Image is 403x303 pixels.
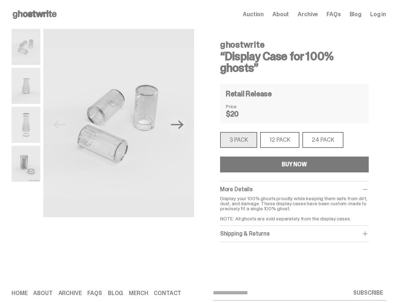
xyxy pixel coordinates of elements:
[226,104,262,109] dt: Price
[243,12,264,17] a: Auction
[87,290,102,296] a: FAQs
[12,29,40,65] img: display%20cases%203.png
[220,230,369,237] div: Shipping & Returns
[108,290,123,296] a: Blog
[12,290,27,296] a: Home
[58,290,82,296] a: Archive
[129,290,148,296] a: Merch
[12,107,40,143] img: display%20case%20open.png
[220,157,369,172] button: BUY NOW
[220,185,253,193] span: More Details
[226,110,262,118] dd: $20
[170,117,185,133] button: Next
[220,132,257,148] div: 3 PACK
[220,40,369,49] h4: ghostwrite
[154,290,181,296] a: Contact
[226,90,272,97] h4: Retail Release
[43,29,194,217] img: display%20cases%203.png
[12,146,40,182] img: display%20case%20example.png
[350,12,362,17] a: Blog
[327,12,341,17] a: FAQs
[350,286,386,300] button: SUBSCRIBE
[302,132,343,148] div: 24 PACK
[272,12,289,17] a: About
[12,68,40,104] img: display%20case%201.png
[282,162,307,167] div: BUY NOW
[370,12,386,17] a: Log in
[33,290,52,296] a: About
[260,132,299,148] div: 12 PACK
[298,12,318,17] a: Archive
[220,50,369,74] h3: “Display Case for 100% ghosts”
[220,196,369,221] p: Display your 100% ghosts proudly while keeping them safe from dirt, dust, and damage. These displ...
